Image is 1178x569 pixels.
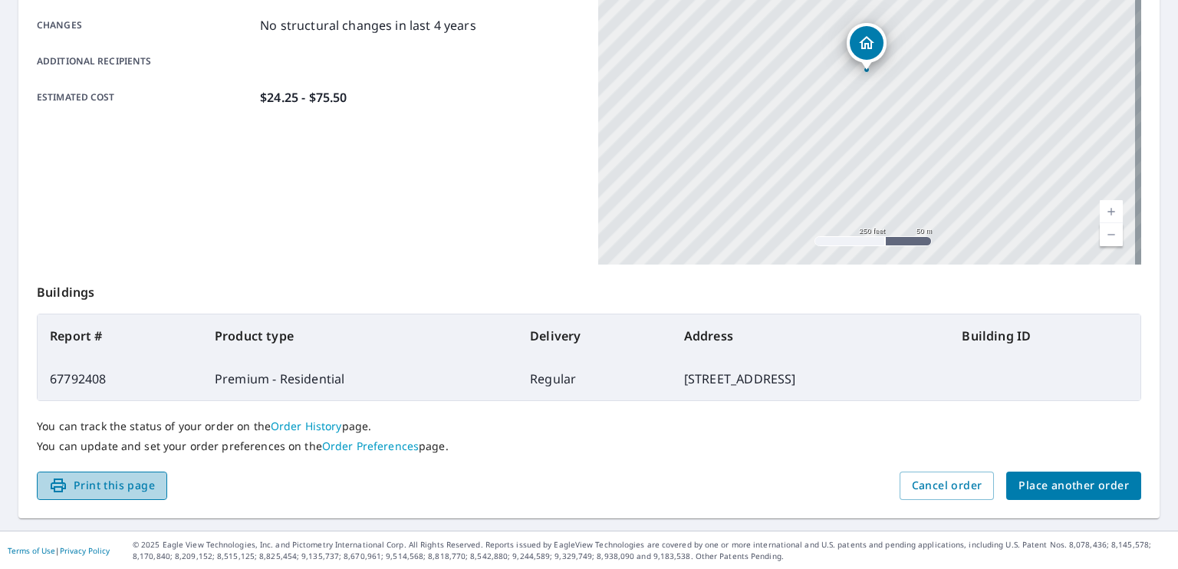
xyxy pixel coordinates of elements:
[37,265,1141,314] p: Buildings
[1018,476,1129,495] span: Place another order
[847,23,887,71] div: Dropped pin, building 1, Residential property, 6595 BLOSSOM TRAIL DR OTTAWA ON K4P1R5
[37,472,167,500] button: Print this page
[37,439,1141,453] p: You can update and set your order preferences on the page.
[949,314,1140,357] th: Building ID
[518,357,672,400] td: Regular
[37,88,254,107] p: Estimated cost
[38,314,202,357] th: Report #
[37,54,254,68] p: Additional recipients
[37,16,254,35] p: Changes
[1100,200,1123,223] a: Current Level 17, Zoom In
[260,88,347,107] p: $24.25 - $75.50
[133,539,1170,562] p: © 2025 Eagle View Technologies, Inc. and Pictometry International Corp. All Rights Reserved. Repo...
[271,419,342,433] a: Order History
[202,357,518,400] td: Premium - Residential
[672,314,950,357] th: Address
[672,357,950,400] td: [STREET_ADDRESS]
[8,545,55,556] a: Terms of Use
[49,476,155,495] span: Print this page
[38,357,202,400] td: 67792408
[8,546,110,555] p: |
[912,476,982,495] span: Cancel order
[900,472,995,500] button: Cancel order
[202,314,518,357] th: Product type
[260,16,476,35] p: No structural changes in last 4 years
[37,419,1141,433] p: You can track the status of your order on the page.
[322,439,419,453] a: Order Preferences
[1006,472,1141,500] button: Place another order
[1100,223,1123,246] a: Current Level 17, Zoom Out
[518,314,672,357] th: Delivery
[60,545,110,556] a: Privacy Policy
